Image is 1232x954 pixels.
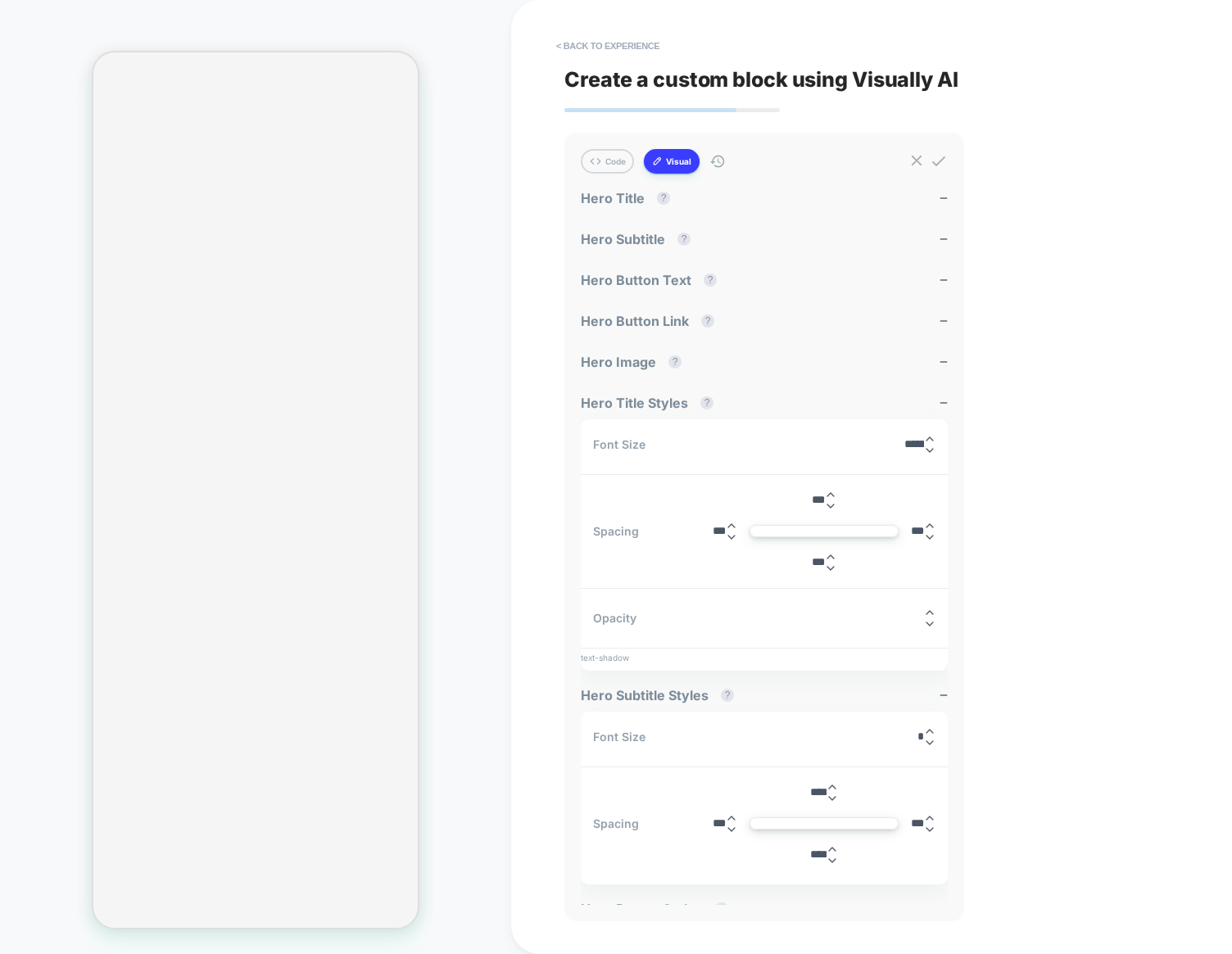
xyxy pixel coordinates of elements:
[581,395,722,411] span: Hero Title Styles
[657,192,670,205] button: ?
[715,902,728,916] button: ?
[581,190,678,206] span: Hero Title
[668,355,682,368] button: ?
[581,901,736,917] span: Hero Button Styles
[581,653,948,662] div: text-shadow
[581,313,722,329] span: Hero Button Link
[593,730,645,744] span: Font Size
[581,231,699,247] span: Hero Subtitle
[593,437,645,451] span: Font Size
[581,272,725,288] span: Hero Button Text
[644,149,700,174] button: Visual
[593,816,639,830] span: Spacing
[704,274,717,287] button: ?
[548,33,668,59] button: < Back to experience
[593,611,636,625] span: Opacity
[564,67,1179,92] span: Create a custom block using Visually AI
[701,314,714,328] button: ?
[581,149,634,174] button: Code
[700,396,713,409] button: ?
[593,524,639,538] span: Spacing
[721,689,734,702] button: ?
[581,354,690,370] span: Hero Image
[581,687,742,703] span: Hero Subtitle Styles
[677,233,691,246] button: ?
